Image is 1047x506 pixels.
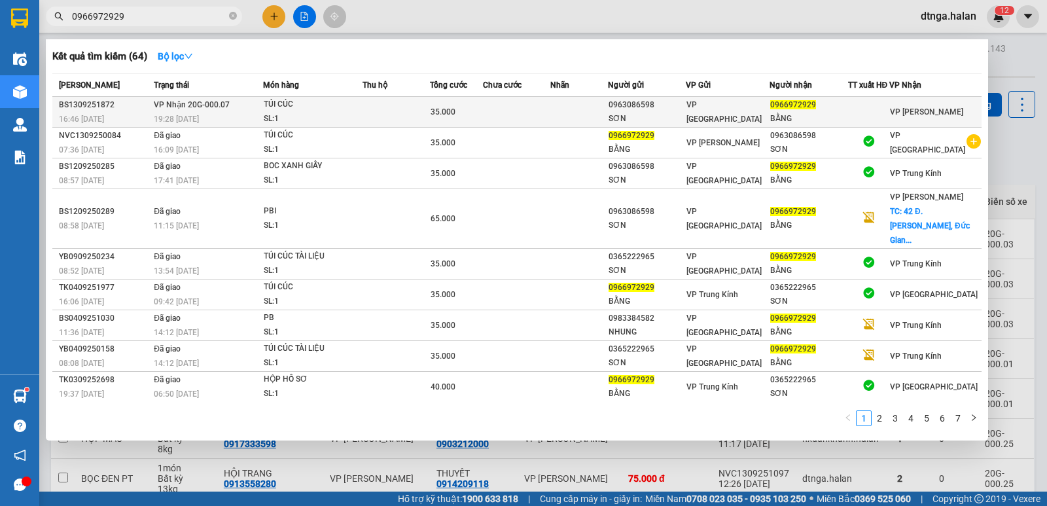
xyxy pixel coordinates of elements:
[609,342,686,356] div: 0365222965
[431,321,455,330] span: 35.000
[229,10,237,23] span: close-circle
[970,414,978,422] span: right
[609,325,686,339] div: NHUNG
[264,173,362,188] div: SL: 1
[154,207,181,216] span: Đã giao
[59,160,150,173] div: BS1209250285
[770,373,847,387] div: 0365222965
[264,159,362,173] div: BOC XANH GIẤY
[686,138,760,147] span: VP [PERSON_NAME]
[770,252,816,261] span: 0966972929
[770,314,816,323] span: 0966972929
[686,344,762,368] span: VP [GEOGRAPHIC_DATA]
[890,321,942,330] span: VP Trung Kính
[770,387,847,401] div: SƠN
[686,290,738,299] span: VP Trung Kính
[158,51,193,62] strong: Bộ lọc
[431,352,455,361] span: 35.000
[59,266,104,276] span: 08:52 [DATE]
[967,134,981,149] span: plus-circle
[608,81,644,90] span: Người gửi
[609,131,654,140] span: 0966972929
[872,411,887,425] a: 2
[686,252,762,276] span: VP [GEOGRAPHIC_DATA]
[154,221,199,230] span: 11:15 [DATE]
[431,290,455,299] span: 35.000
[264,264,362,278] div: SL: 1
[59,359,104,368] span: 08:08 [DATE]
[770,143,847,156] div: SƠN
[154,297,199,306] span: 09:42 [DATE]
[903,410,919,426] li: 4
[609,283,654,292] span: 0966972929
[609,219,686,232] div: SƠN
[686,382,738,391] span: VP Trung Kính
[848,81,888,90] span: TT xuất HĐ
[686,162,762,185] span: VP [GEOGRAPHIC_DATA]
[483,81,522,90] span: Chưa cước
[686,314,762,337] span: VP [GEOGRAPHIC_DATA]
[609,375,654,384] span: 0966972929
[59,115,104,124] span: 16:46 [DATE]
[966,410,982,426] button: right
[609,98,686,112] div: 0963086598
[686,81,711,90] span: VP Gửi
[264,295,362,309] div: SL: 1
[686,207,762,230] span: VP [GEOGRAPHIC_DATA]
[264,143,362,157] div: SL: 1
[154,162,181,171] span: Đã giao
[264,98,362,112] div: TÚI CÚC
[14,420,26,432] span: question-circle
[264,387,362,401] div: SL: 1
[857,411,871,425] a: 1
[888,411,902,425] a: 3
[890,131,965,154] span: VP [GEOGRAPHIC_DATA]
[59,281,150,295] div: TK0409251977
[59,373,150,387] div: TK0309252698
[264,311,362,325] div: PB
[431,382,455,391] span: 40.000
[890,192,963,202] span: VP [PERSON_NAME]
[840,410,856,426] button: left
[154,145,199,154] span: 16:09 [DATE]
[52,50,147,63] h3: Kết quả tìm kiếm ( 64 )
[264,342,362,356] div: TÚI CÚC TÀI LIỆU
[13,52,27,66] img: warehouse-icon
[919,411,934,425] a: 5
[431,107,455,117] span: 35.000
[431,214,455,223] span: 65.000
[154,252,181,261] span: Đã giao
[770,281,847,295] div: 0365222965
[887,410,903,426] li: 3
[770,112,847,126] div: BẰNG
[609,173,686,187] div: SƠN
[950,410,966,426] li: 7
[25,388,29,391] sup: 1
[264,112,362,126] div: SL: 1
[770,129,847,143] div: 0963086598
[264,372,362,387] div: HỘP HỒ SƠ
[431,138,455,147] span: 35.000
[14,479,26,491] span: message
[154,100,230,109] span: VP Nhận 20G-000.07
[430,81,467,90] span: Tổng cước
[904,411,918,425] a: 4
[59,328,104,337] span: 11:36 [DATE]
[966,410,982,426] li: Next Page
[770,325,847,339] div: BẰNG
[13,118,27,132] img: warehouse-icon
[770,207,816,216] span: 0966972929
[229,12,237,20] span: close-circle
[264,356,362,370] div: SL: 1
[856,410,872,426] li: 1
[154,389,199,399] span: 06:50 [DATE]
[550,81,569,90] span: Nhãn
[59,81,120,90] span: [PERSON_NAME]
[609,250,686,264] div: 0365222965
[609,205,686,219] div: 0963086598
[609,356,686,370] div: SƠN
[609,387,686,401] div: BẰNG
[935,411,949,425] a: 6
[872,410,887,426] li: 2
[363,81,387,90] span: Thu hộ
